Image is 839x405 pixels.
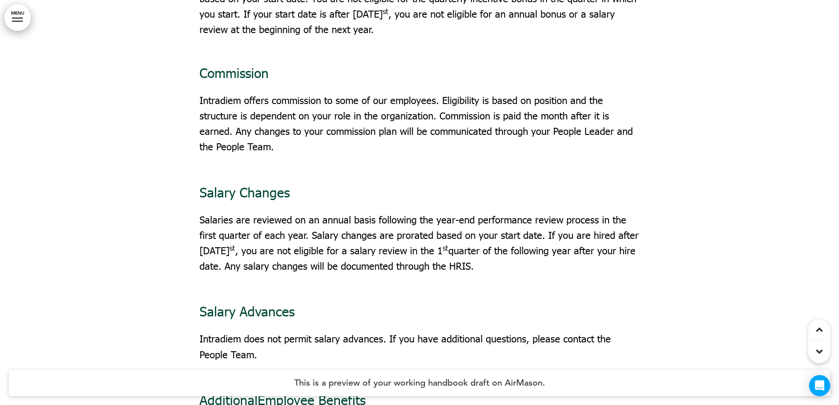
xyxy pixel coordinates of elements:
a: MENU [4,4,31,31]
h6: Commission [200,53,640,79]
a: Salary Advances [200,303,295,319]
sup: st [229,243,235,252]
sup: st [383,7,388,15]
p: Salaries are reviewed on an annual basis following the year-end performance review process in the... [200,212,640,290]
h4: This is a preview of your working handbook draft on AirMason. [9,370,830,396]
h6: Salary Changes [200,186,640,199]
p: Intradiem offers commission to some of our employees. Eligibility is based on position and the st... [200,93,640,170]
div: Open Intercom Messenger [809,375,830,396]
sup: st [443,243,448,252]
p: Intradiem does not permit salary advances. If you have additional questions, please contact the P... [200,331,640,378]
